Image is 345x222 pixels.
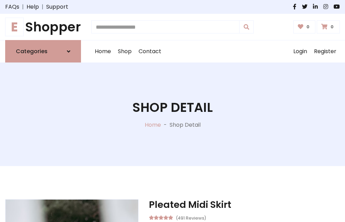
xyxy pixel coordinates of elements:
small: (491 Reviews) [176,213,206,222]
span: E [5,18,24,36]
a: Register [311,40,340,62]
p: - [161,121,170,129]
a: FAQs [5,3,19,11]
h6: Categories [16,48,48,55]
p: Shop Detail [170,121,201,129]
h1: Shopper [5,19,81,35]
h3: Pleated Midi Skirt [149,199,340,210]
span: | [19,3,27,11]
a: 0 [317,20,340,33]
a: Help [27,3,39,11]
span: 0 [329,24,335,30]
a: 0 [293,20,316,33]
a: Home [91,40,114,62]
a: Support [46,3,68,11]
a: Home [145,121,161,129]
a: Shop [114,40,135,62]
a: Contact [135,40,165,62]
a: Categories [5,40,81,62]
span: 0 [305,24,311,30]
span: | [39,3,46,11]
h1: Shop Detail [132,100,213,115]
a: EShopper [5,19,81,35]
a: Login [290,40,311,62]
